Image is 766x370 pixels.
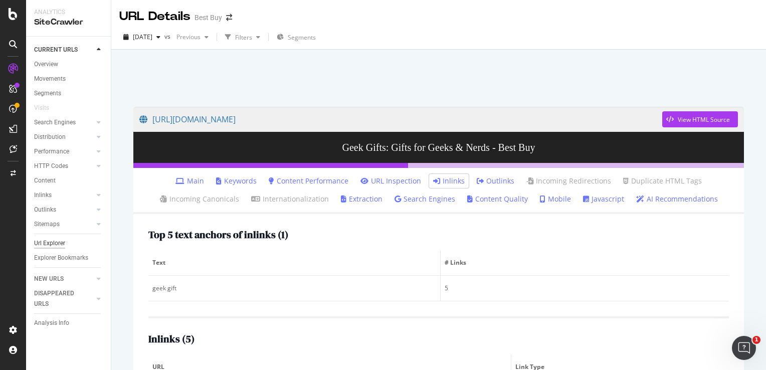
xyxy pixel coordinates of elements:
div: HTTP Codes [34,161,68,171]
h2: Top 5 text anchors of inlinks ( 1 ) [148,229,288,240]
div: Best Buy [195,13,222,23]
div: Url Explorer [34,238,65,249]
a: Outlinks [477,176,514,186]
div: DISAPPEARED URLS [34,288,85,309]
a: Internationalization [251,194,329,204]
div: View HTML Source [678,115,730,124]
button: Filters [221,29,264,45]
div: Inlinks [34,190,52,201]
div: Segments [34,88,61,99]
a: Content [34,175,104,186]
h3: Geek Gifts: Gifts for Geeks & Nerds - Best Buy [133,132,744,163]
div: Filters [235,33,252,42]
a: Distribution [34,132,94,142]
div: Visits [34,103,49,113]
div: 5 [445,284,725,293]
a: DISAPPEARED URLS [34,288,94,309]
a: Inlinks [433,176,465,186]
a: Search Engines [34,117,94,128]
a: AI Recommendations [636,194,718,204]
a: Overview [34,59,104,70]
button: View HTML Source [662,111,738,127]
div: Movements [34,74,66,84]
div: Content [34,175,56,186]
a: Outlinks [34,205,94,215]
a: Keywords [216,176,257,186]
a: Incoming Canonicals [160,194,239,204]
span: Segments [288,33,316,42]
button: [DATE] [119,29,164,45]
a: Content Performance [269,176,348,186]
span: Previous [172,33,201,41]
div: Outlinks [34,205,56,215]
div: Search Engines [34,117,76,128]
a: Search Engines [395,194,455,204]
div: CURRENT URLS [34,45,78,55]
div: Explorer Bookmarks [34,253,88,263]
a: [URL][DOMAIN_NAME] [139,107,662,132]
div: arrow-right-arrow-left [226,14,232,21]
button: Segments [273,29,320,45]
a: Duplicate HTML Tags [623,176,702,186]
a: Inlinks [34,190,94,201]
a: Sitemaps [34,219,94,230]
a: Mobile [540,194,571,204]
a: URL Inspection [360,176,421,186]
a: Url Explorer [34,238,104,249]
a: Segments [34,88,104,99]
a: Content Quality [467,194,528,204]
a: Performance [34,146,94,157]
iframe: Intercom live chat [732,336,756,360]
a: Incoming Redirections [526,176,611,186]
span: 1 [752,336,760,344]
a: Main [175,176,204,186]
h2: Inlinks ( 5 ) [148,333,195,344]
div: SiteCrawler [34,17,103,28]
div: Distribution [34,132,66,142]
div: Analytics [34,8,103,17]
div: Sitemaps [34,219,60,230]
div: Overview [34,59,58,70]
button: Previous [172,29,213,45]
span: vs [164,32,172,41]
a: Explorer Bookmarks [34,253,104,263]
a: Movements [34,74,104,84]
div: NEW URLS [34,274,64,284]
a: Visits [34,103,59,113]
a: HTTP Codes [34,161,94,171]
div: Performance [34,146,69,157]
div: geek gift [152,284,436,293]
a: Javascript [583,194,624,204]
a: CURRENT URLS [34,45,94,55]
a: Extraction [341,194,382,204]
span: Text [152,258,434,267]
div: Analysis Info [34,318,69,328]
a: NEW URLS [34,274,94,284]
div: URL Details [119,8,190,25]
span: # Links [445,258,722,267]
span: 2025 Sep. 9th [133,33,152,41]
a: Analysis Info [34,318,104,328]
